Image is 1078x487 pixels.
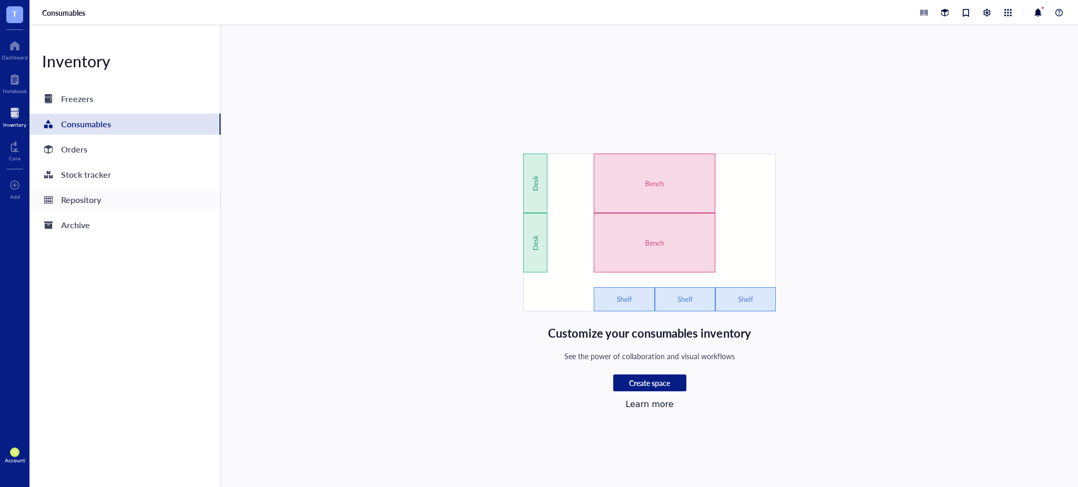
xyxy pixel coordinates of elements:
a: Archive [29,215,221,236]
a: Stock tracker [29,164,221,185]
a: Consumables [29,114,221,135]
a: Dashboard [2,37,28,60]
a: Orders [29,139,221,160]
div: Stock tracker [61,167,111,182]
div: Freezers [61,92,93,106]
div: Dashboard [2,54,28,60]
button: Create space [613,374,686,391]
a: Freezers [29,88,221,109]
div: Archive [61,218,90,232]
div: Account [5,457,25,463]
div: See the power of collaboration and visual workflows [564,350,735,362]
div: Notebook [3,88,27,94]
span: PO [12,450,17,455]
a: Repository [29,189,221,210]
a: Consumables [42,8,87,17]
div: Orders [61,142,87,157]
a: Learn more [625,399,673,409]
div: Inventory [29,50,221,72]
a: Core [9,138,21,161]
div: Repository [61,192,101,207]
div: Inventory [3,121,26,128]
a: Notebook [3,71,27,94]
img: Empty state [523,154,776,311]
span: Create space [629,378,670,388]
div: Core [9,155,21,161]
div: Add [10,194,20,200]
span: T [12,7,17,20]
div: Consumables [61,117,111,131]
div: Customize your consumables inventory [548,324,751,342]
a: Inventory [3,105,26,128]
